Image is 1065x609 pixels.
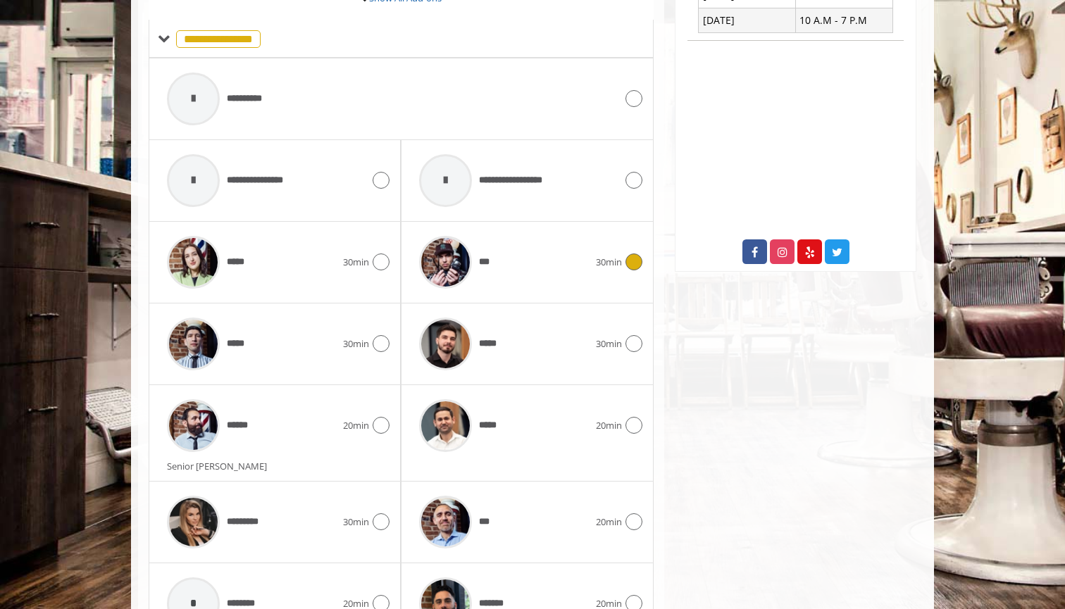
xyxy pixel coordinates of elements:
span: 30min [343,255,369,270]
span: 30min [343,337,369,351]
td: [DATE] [699,8,796,32]
span: 20min [596,515,622,529]
span: 20min [596,418,622,433]
span: Senior [PERSON_NAME] [167,460,274,472]
td: 10 A.M - 7 P.M [795,8,892,32]
span: 30min [596,255,622,270]
span: 30min [343,515,369,529]
span: 30min [596,337,622,351]
span: 20min [343,418,369,433]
